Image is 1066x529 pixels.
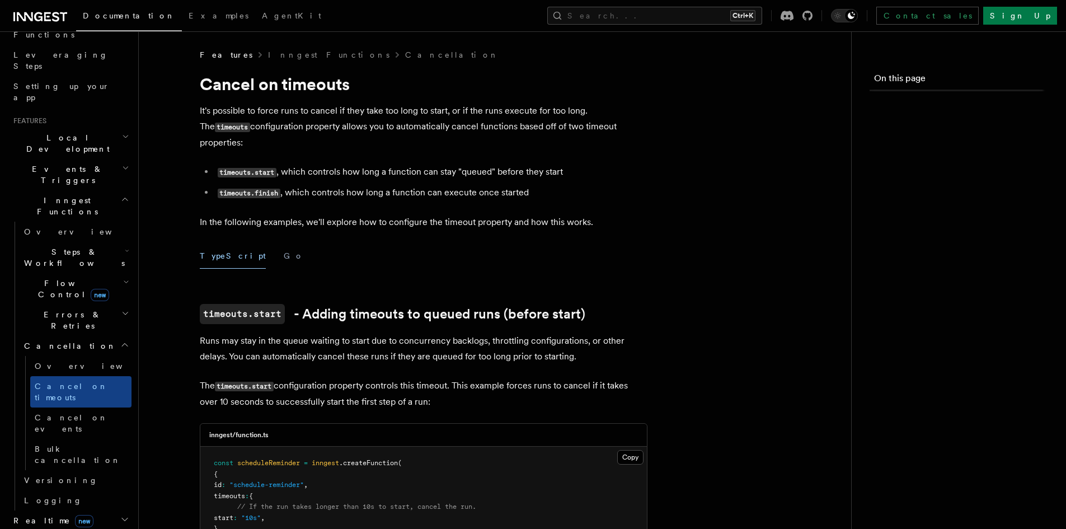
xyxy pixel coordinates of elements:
[214,481,222,489] span: id
[200,304,585,324] a: timeouts.start- Adding timeouts to queued runs (before start)
[20,222,132,242] a: Overview
[200,304,285,324] code: timeouts.start
[268,49,389,60] a: Inngest Functions
[24,476,98,485] span: Versioning
[20,278,123,300] span: Flow Control
[9,132,122,155] span: Local Development
[9,515,93,526] span: Realtime
[222,481,226,489] span: :
[284,244,304,269] button: Go
[35,444,121,465] span: Bulk cancellation
[20,490,132,511] a: Logging
[233,514,237,522] span: :
[20,309,121,331] span: Errors & Retries
[9,163,122,186] span: Events & Triggers
[30,439,132,470] a: Bulk cancellation
[983,7,1057,25] a: Sign Up
[76,3,182,31] a: Documentation
[304,459,308,467] span: =
[20,336,132,356] button: Cancellation
[24,227,139,236] span: Overview
[20,246,125,269] span: Steps & Workflows
[35,382,108,402] span: Cancel on timeouts
[9,222,132,511] div: Inngest Functions
[13,50,108,71] span: Leveraging Steps
[209,430,269,439] h3: inngest/function.ts
[20,470,132,490] a: Versioning
[9,76,132,107] a: Setting up your app
[75,515,93,527] span: new
[30,376,132,408] a: Cancel on timeouts
[547,7,762,25] button: Search...Ctrl+K
[214,185,647,201] li: , which controls how long a function can execute once started
[237,459,300,467] span: scheduleReminder
[182,3,255,30] a: Examples
[241,514,261,522] span: "10s"
[20,340,116,352] span: Cancellation
[405,49,499,60] a: Cancellation
[20,356,132,470] div: Cancellation
[831,9,858,22] button: Toggle dark mode
[30,408,132,439] a: Cancel on events
[200,74,647,94] h1: Cancel on timeouts
[200,378,647,410] p: The configuration property controls this timeout. This example forces runs to cancel if it takes ...
[262,11,321,20] span: AgentKit
[215,382,274,391] code: timeouts.start
[200,103,647,151] p: It's possible to force runs to cancel if they take too long to start, or if the runs execute for ...
[13,82,110,102] span: Setting up your app
[339,459,398,467] span: .createFunction
[255,3,328,30] a: AgentKit
[245,492,249,500] span: :
[189,11,248,20] span: Examples
[200,244,266,269] button: TypeScript
[200,214,647,230] p: In the following examples, we'll explore how to configure the timeout property and how this works.
[237,503,476,511] span: // If the run takes longer than 10s to start, cancel the run.
[214,514,233,522] span: start
[20,273,132,305] button: Flow Controlnew
[261,514,265,522] span: ,
[730,10,755,21] kbd: Ctrl+K
[9,159,132,190] button: Events & Triggers
[9,190,132,222] button: Inngest Functions
[214,164,647,180] li: , which controls how long a function can stay "queued" before they start
[312,459,339,467] span: inngest
[304,481,308,489] span: ,
[30,356,132,376] a: Overview
[35,362,150,371] span: Overview
[214,492,245,500] span: timeouts
[218,168,276,177] code: timeouts.start
[200,49,252,60] span: Features
[215,123,250,132] code: timeouts
[91,289,109,301] span: new
[9,195,121,217] span: Inngest Functions
[35,413,108,433] span: Cancel on events
[24,496,82,505] span: Logging
[9,116,46,125] span: Features
[9,45,132,76] a: Leveraging Steps
[398,459,402,467] span: (
[229,481,304,489] span: "schedule-reminder"
[617,450,644,465] button: Copy
[200,333,647,364] p: Runs may stay in the queue waiting to start due to concurrency backlogs, throttling configuration...
[20,305,132,336] button: Errors & Retries
[218,189,280,198] code: timeouts.finish
[214,459,233,467] span: const
[9,128,132,159] button: Local Development
[249,492,253,500] span: {
[20,242,132,273] button: Steps & Workflows
[83,11,175,20] span: Documentation
[874,72,1044,90] h4: On this page
[214,470,218,478] span: {
[876,7,979,25] a: Contact sales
